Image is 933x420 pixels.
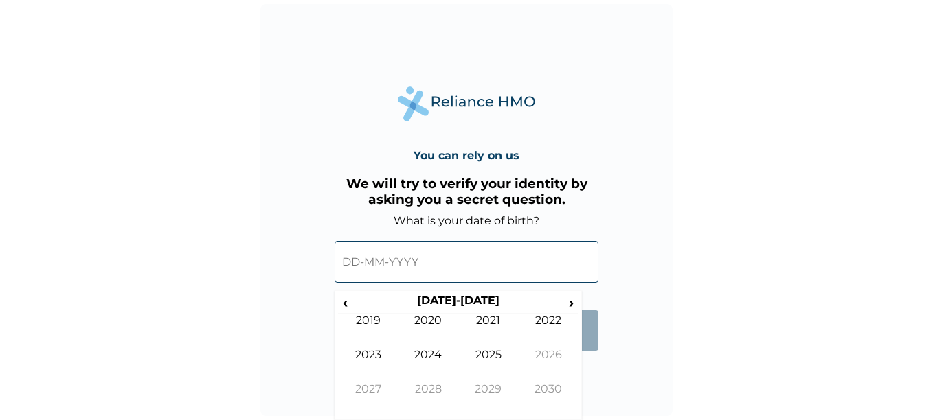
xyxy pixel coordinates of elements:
[338,348,398,382] td: 2023
[519,348,579,382] td: 2026
[338,294,352,311] span: ‹
[564,294,579,311] span: ›
[398,348,459,382] td: 2024
[398,86,535,121] img: Reliance Health's Logo
[458,348,519,382] td: 2025
[338,314,398,348] td: 2019
[458,382,519,417] td: 2029
[335,176,598,207] h3: We will try to verify your identity by asking you a secret question.
[398,314,459,348] td: 2020
[335,241,598,283] input: DD-MM-YYYY
[414,149,519,162] h4: You can rely on us
[352,294,563,313] th: [DATE]-[DATE]
[458,314,519,348] td: 2021
[338,382,398,417] td: 2027
[394,214,539,227] label: What is your date of birth?
[519,382,579,417] td: 2030
[398,382,459,417] td: 2028
[519,314,579,348] td: 2022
